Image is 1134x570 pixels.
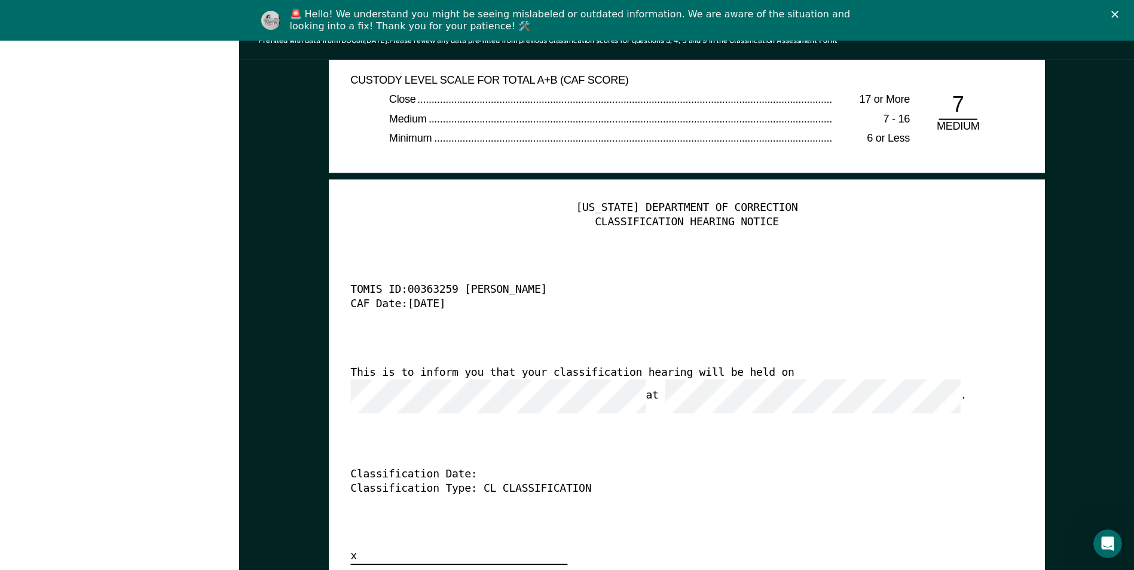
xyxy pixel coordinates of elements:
span: Minimum [389,133,434,145]
div: Classification Type: CL CLASSIFICATION [350,482,989,496]
div: [US_STATE] DEPARTMENT OF CORRECTION [350,201,1023,215]
div: CUSTODY LEVEL SCALE FOR TOTAL A+B (CAF SCORE) [350,74,871,88]
span: Medium [389,113,429,125]
div: 7 - 16 [833,113,910,127]
img: Profile image for Kim [261,11,280,30]
div: 6 or Less [833,133,910,147]
div: Close [1111,11,1123,18]
div: 🚨 Hello! We understand you might be seeing mislabeled or outdated information. We are aware of th... [290,8,854,32]
div: CLASSIFICATION HEARING NOTICE [350,215,1023,229]
div: MEDIUM [929,121,987,135]
div: 17 or More [833,93,910,108]
div: CAF Date: [DATE] [350,298,989,312]
div: Classification Date: [350,467,989,482]
div: 7 [939,91,977,120]
iframe: Intercom live chat [1093,529,1122,558]
div: TOMIS ID: 00363259 [PERSON_NAME] [350,283,989,298]
div: x [350,550,567,565]
span: Close [389,93,418,105]
div: This is to inform you that your classification hearing will be held on at . [350,366,989,413]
